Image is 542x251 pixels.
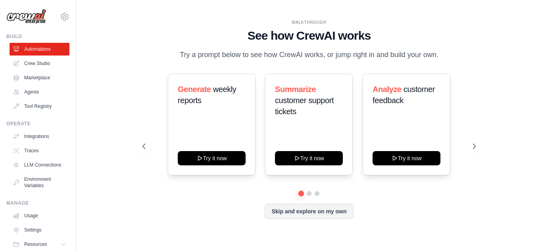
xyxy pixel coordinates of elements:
a: Settings [10,224,69,236]
img: Logo [6,9,46,24]
span: weekly reports [178,85,236,105]
span: customer support tickets [275,96,334,116]
span: Resources [24,241,47,247]
div: WALKTHROUGH [142,19,476,25]
a: Usage [10,209,69,222]
div: Manage [6,200,69,206]
span: customer feedback [373,85,435,105]
a: Traces [10,144,69,157]
button: Try it now [275,151,343,165]
a: Agents [10,86,69,98]
a: Crew Studio [10,57,69,70]
button: Resources [10,238,69,251]
button: Skip and explore on my own [265,204,353,219]
span: Generate [178,85,211,94]
a: Environment Variables [10,173,69,192]
div: Operate [6,121,69,127]
span: Summarize [275,85,316,94]
a: Integrations [10,130,69,143]
a: Automations [10,43,69,56]
span: Analyze [373,85,402,94]
a: LLM Connections [10,159,69,171]
h1: See how CrewAI works [142,29,476,43]
button: Try it now [373,151,440,165]
a: Tool Registry [10,100,69,113]
button: Try it now [178,151,246,165]
p: Try a prompt below to see how CrewAI works, or jump right in and build your own. [176,49,442,61]
a: Marketplace [10,71,69,84]
div: Build [6,33,69,40]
